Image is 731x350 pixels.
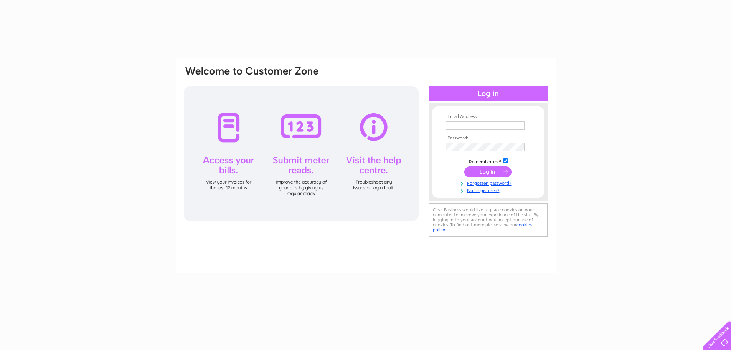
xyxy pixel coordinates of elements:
div: Clear Business would like to place cookies on your computer to improve your experience of the sit... [429,203,548,237]
a: Not registered? [446,186,533,194]
input: Submit [464,166,512,177]
a: cookies policy [433,222,532,232]
th: Password: [444,136,533,141]
th: Email Address: [444,114,533,119]
td: Remember me? [444,157,533,165]
a: Forgotten password? [446,179,533,186]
